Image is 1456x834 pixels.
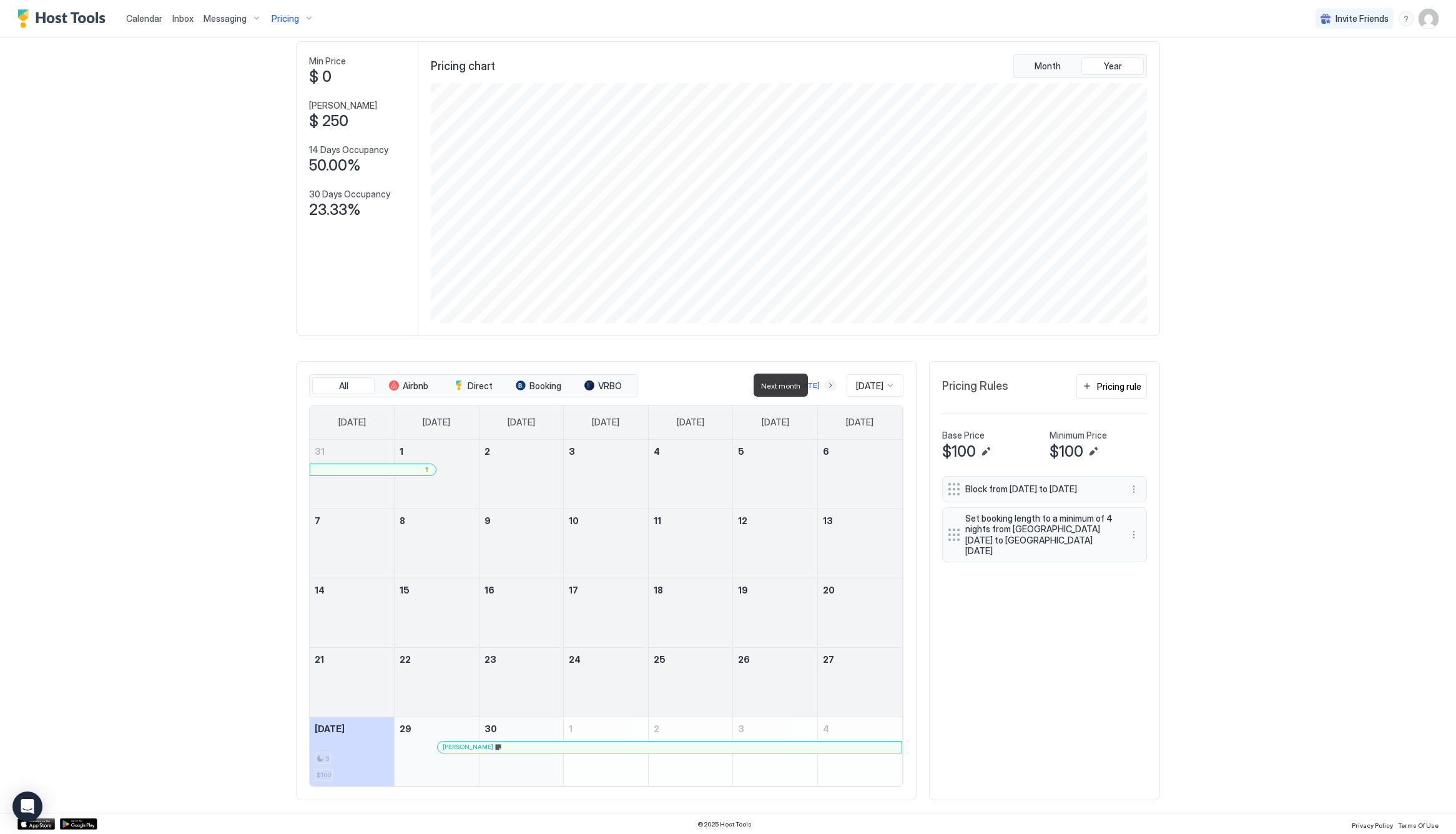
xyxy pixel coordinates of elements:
[818,509,902,532] a: September 13, 2025
[312,377,375,395] button: All
[395,717,479,740] a: September 29, 2025
[403,380,428,392] span: Airbnb
[1352,822,1393,829] span: Privacy Policy
[738,515,747,526] span: 12
[648,578,733,647] td: September 18, 2025
[1104,61,1122,72] span: Year
[310,509,394,532] a: September 7, 2025
[564,578,649,647] td: September 17, 2025
[733,648,817,671] a: September 26, 2025
[400,585,410,595] span: 15
[315,446,325,457] span: 31
[377,377,440,395] button: Airbnb
[664,405,717,439] a: Thursday
[654,515,661,526] span: 11
[317,771,331,779] span: $100
[564,717,649,786] td: October 1, 2025
[649,578,733,602] a: September 18, 2025
[315,654,324,665] span: 21
[508,417,535,428] span: [DATE]
[204,13,247,24] span: Messaging
[310,509,395,578] td: September 7, 2025
[738,654,750,665] span: 26
[1035,61,1061,72] span: Month
[1352,818,1393,831] a: Privacy Policy
[823,723,829,734] span: 4
[846,417,873,428] span: [DATE]
[310,440,395,509] td: August 31, 2025
[569,515,579,526] span: 10
[942,430,985,441] span: Base Price
[738,723,744,734] span: 3
[1086,444,1101,459] button: Edit
[592,417,619,428] span: [DATE]
[339,380,348,392] span: All
[17,9,111,28] a: Host Tools Logo
[310,578,395,647] td: September 14, 2025
[495,405,548,439] a: Tuesday
[942,507,1147,562] div: Set booking length to a minimum of 4 nights from [GEOGRAPHIC_DATA][DATE] to [GEOGRAPHIC_DATA][DAT...
[1398,822,1439,829] span: Terms Of Use
[733,440,817,463] a: September 5, 2025
[564,578,648,602] a: September 17, 2025
[315,723,345,734] span: [DATE]
[315,585,325,595] span: 14
[823,446,829,457] span: 6
[479,578,564,647] td: September 16, 2025
[17,818,55,830] a: App Store
[823,515,833,526] span: 13
[272,13,299,24] span: Pricing
[818,648,902,671] a: September 27, 2025
[395,578,479,602] a: September 15, 2025
[733,717,818,786] td: October 3, 2025
[654,654,666,665] span: 25
[1419,9,1439,29] div: User profile
[733,717,817,740] a: October 3, 2025
[579,405,632,439] a: Wednesday
[309,67,332,86] span: $ 0
[823,585,835,595] span: 20
[126,12,162,25] a: Calendar
[697,820,752,828] span: © 2025 Host Tools
[400,446,403,457] span: 1
[564,509,648,532] a: September 10, 2025
[738,585,748,595] span: 19
[564,648,648,671] a: September 24, 2025
[598,380,622,392] span: VRBO
[564,440,648,463] a: September 3, 2025
[817,647,902,717] td: September 27, 2025
[60,818,97,830] a: Google Play Store
[309,189,390,200] span: 30 Days Occupancy
[309,100,377,111] span: [PERSON_NAME]
[733,647,818,717] td: September 26, 2025
[823,654,834,665] span: 27
[442,377,504,395] button: Direct
[1050,430,1107,441] span: Minimum Price
[1081,57,1144,75] button: Year
[942,476,1147,502] div: Block from [DATE] to [DATE] menu
[978,444,993,459] button: Edit
[733,509,818,578] td: September 12, 2025
[818,717,902,740] a: October 4, 2025
[468,380,493,392] span: Direct
[395,648,479,671] a: September 22, 2025
[400,654,411,665] span: 22
[818,440,902,463] a: September 6, 2025
[761,381,800,390] span: Next month
[479,647,564,717] td: September 23, 2025
[480,440,564,463] a: September 2, 2025
[172,13,194,24] span: Inbox
[749,405,802,439] a: Friday
[1126,527,1141,542] div: menu
[564,647,649,717] td: September 24, 2025
[648,509,733,578] td: September 11, 2025
[834,405,886,439] a: Saturday
[733,578,818,647] td: September 19, 2025
[485,585,494,595] span: 16
[326,405,378,439] a: Sunday
[648,440,733,509] td: September 4, 2025
[480,509,564,532] a: September 9, 2025
[649,648,733,671] a: September 25, 2025
[569,585,578,595] span: 17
